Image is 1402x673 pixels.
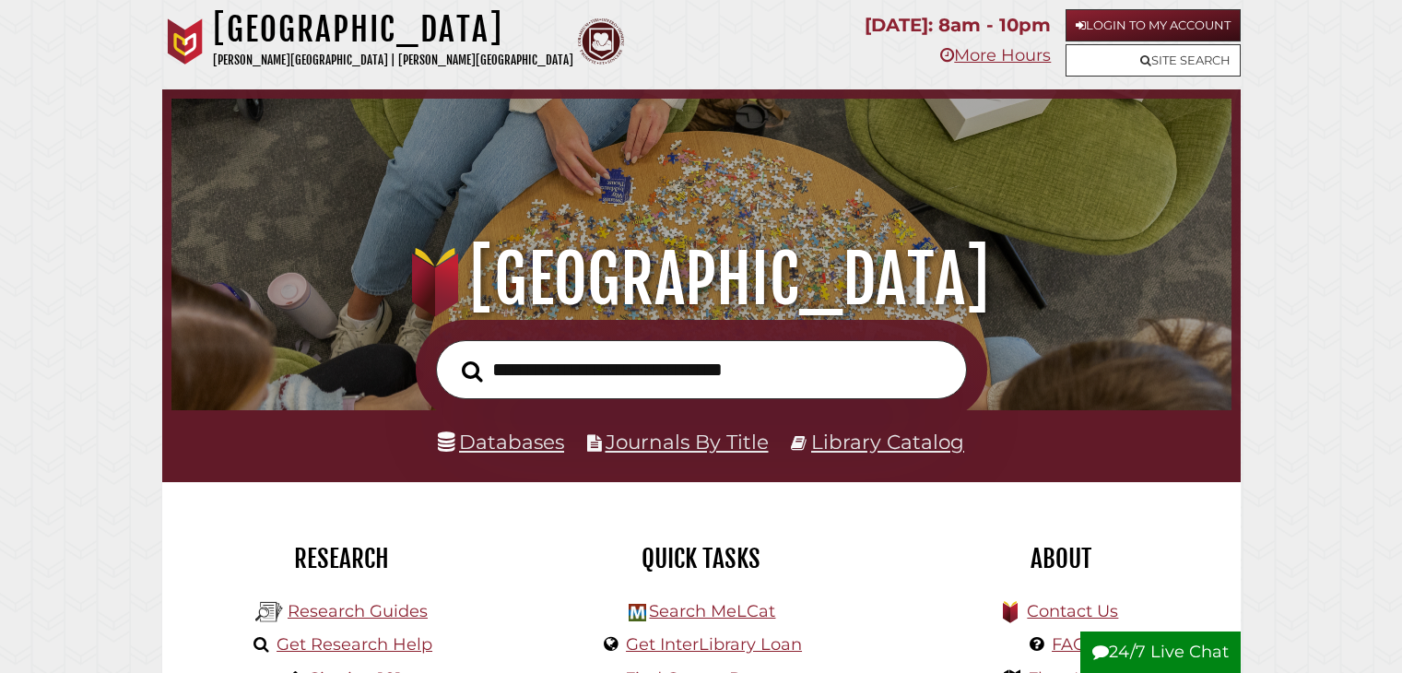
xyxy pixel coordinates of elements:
a: FAQs [1052,634,1095,655]
h1: [GEOGRAPHIC_DATA] [192,239,1209,320]
button: Search [453,355,492,387]
a: Search MeLCat [649,601,775,621]
img: Calvin Theological Seminary [578,18,624,65]
h2: Research [176,543,508,574]
a: Research Guides [288,601,428,621]
a: Login to My Account [1066,9,1241,41]
a: Get InterLibrary Loan [626,634,802,655]
a: Contact Us [1027,601,1118,621]
h2: Quick Tasks [536,543,867,574]
a: Get Research Help [277,634,432,655]
h1: [GEOGRAPHIC_DATA] [213,9,573,50]
p: [DATE]: 8am - 10pm [865,9,1051,41]
p: [PERSON_NAME][GEOGRAPHIC_DATA] | [PERSON_NAME][GEOGRAPHIC_DATA] [213,50,573,71]
img: Hekman Library Logo [629,604,646,621]
a: Databases [438,430,564,454]
a: More Hours [940,45,1051,65]
a: Site Search [1066,44,1241,77]
img: Hekman Library Logo [255,598,283,626]
i: Search [462,360,483,382]
a: Library Catalog [811,430,964,454]
h2: About [895,543,1227,574]
a: Journals By Title [606,430,769,454]
img: Calvin University [162,18,208,65]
